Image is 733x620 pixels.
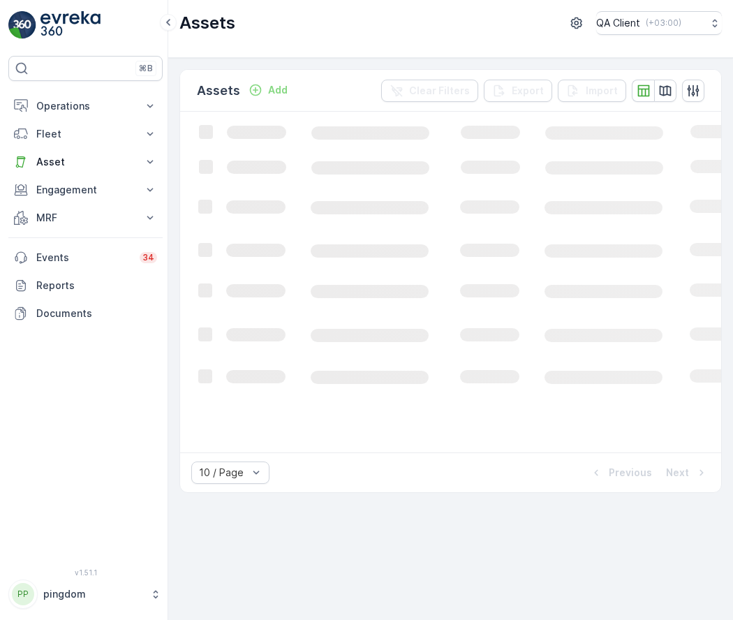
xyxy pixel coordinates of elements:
[609,466,652,480] p: Previous
[8,580,163,609] button: PPpingdom
[8,204,163,232] button: MRF
[36,155,135,169] p: Asset
[8,92,163,120] button: Operations
[8,244,163,272] a: Events34
[43,587,143,601] p: pingdom
[142,252,154,263] p: 34
[197,81,240,101] p: Assets
[179,12,235,34] p: Assets
[36,99,135,113] p: Operations
[381,80,478,102] button: Clear Filters
[665,464,710,481] button: Next
[558,80,626,102] button: Import
[409,84,470,98] p: Clear Filters
[36,211,135,225] p: MRF
[666,466,689,480] p: Next
[586,84,618,98] p: Import
[8,148,163,176] button: Asset
[36,183,135,197] p: Engagement
[268,83,288,97] p: Add
[12,583,34,605] div: PP
[512,84,544,98] p: Export
[36,127,135,141] p: Fleet
[8,120,163,148] button: Fleet
[646,17,681,29] p: ( +03:00 )
[8,300,163,327] a: Documents
[596,16,640,30] p: QA Client
[484,80,552,102] button: Export
[588,464,653,481] button: Previous
[8,272,163,300] a: Reports
[243,82,293,98] button: Add
[8,11,36,39] img: logo
[8,176,163,204] button: Engagement
[36,251,131,265] p: Events
[139,63,153,74] p: ⌘B
[8,568,163,577] span: v 1.51.1
[36,307,157,320] p: Documents
[36,279,157,293] p: Reports
[596,11,722,35] button: QA Client(+03:00)
[40,11,101,39] img: logo_light-DOdMpM7g.png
